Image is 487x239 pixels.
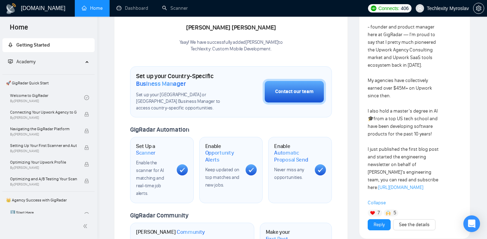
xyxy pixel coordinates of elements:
h1: Enable [274,143,309,163]
a: [URL][DOMAIN_NAME] [378,184,423,190]
span: Academy [8,59,35,65]
span: Connects: [378,5,399,12]
span: rocket [8,42,13,47]
button: Reply [368,219,391,230]
span: lock [84,129,89,133]
span: Optimizing and A/B Testing Your Scanner for Better Results [10,175,77,182]
div: Open Intercom Messenger [463,215,480,232]
span: Connecting Your Upwork Agency to GigRadar [10,109,77,116]
span: By [PERSON_NAME] [10,132,77,137]
span: Keep updated on top matches and new jobs. [205,167,240,188]
span: 🚀 GigRadar Quick Start [3,76,94,90]
div: [PERSON_NAME] [PERSON_NAME] [179,22,283,34]
img: upwork-logo.png [371,6,376,11]
span: double-left [83,223,90,230]
span: lock [84,112,89,117]
span: Collapse [368,199,462,207]
a: 1️⃣ Start Here [10,207,84,222]
a: Reply [374,221,385,229]
h1: Set up your Country-Specific [136,72,228,88]
span: Enable the scanner for AI matching and real-time job alerts. [136,160,164,196]
span: GigRadar Automation [130,126,189,133]
span: GigRadar Community [130,212,189,219]
a: See the details [399,221,430,229]
span: lock [84,145,89,150]
img: logo [6,3,17,14]
span: By [PERSON_NAME] [10,166,77,170]
button: See the details [393,219,436,230]
span: lock [84,179,89,183]
span: Opportunity Alerts [205,149,240,163]
div: Yaay! We have successfully added [PERSON_NAME] to [179,39,283,52]
button: setting [473,3,484,14]
span: check-circle [84,95,89,100]
span: user [417,6,422,11]
h1: [PERSON_NAME] [136,229,205,236]
span: 5 [393,209,396,216]
span: By [PERSON_NAME] [10,182,77,187]
span: 🎓 [368,116,374,122]
span: Optimizing Your Upwork Profile [10,159,77,166]
span: lock [84,162,89,167]
span: Scanner [136,149,155,156]
button: Contact our team [263,79,326,105]
span: 7 [377,209,380,216]
a: setting [473,6,484,11]
span: Community [177,229,205,236]
div: Contact our team [275,88,313,96]
span: Never miss any opportunities. [274,167,304,180]
span: Automatic Proposal Send [274,149,309,163]
span: Business Manager [136,80,186,88]
span: setting [473,6,484,11]
span: By [PERSON_NAME] [10,116,77,120]
h1: Enable [205,143,240,163]
span: Navigating the GigRadar Platform [10,125,77,132]
span: check-circle [84,212,89,217]
li: Getting Started [2,38,95,52]
p: Techlexity: Custom Mobile Development . [179,46,283,52]
a: homeHome [82,5,103,11]
span: By [PERSON_NAME] [10,149,77,153]
span: 406 [401,5,408,12]
span: fund-projection-screen [8,59,13,64]
span: Setting Up Your First Scanner and Auto-Bidder [10,142,77,149]
span: Getting Started [16,42,50,48]
span: Academy [16,59,35,65]
img: ❤️ [370,211,375,215]
a: searchScanner [162,5,188,11]
span: 👑 Agency Success with GigRadar [3,193,94,207]
span: Home [4,22,34,37]
img: 🙌 [386,211,391,215]
a: dashboardDashboard [117,5,148,11]
a: Welcome to GigRadarBy[PERSON_NAME] [10,90,84,105]
span: Set up your [GEOGRAPHIC_DATA] or [GEOGRAPHIC_DATA] Business Manager to access country-specific op... [136,92,228,112]
h1: Set Up a [136,143,171,156]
